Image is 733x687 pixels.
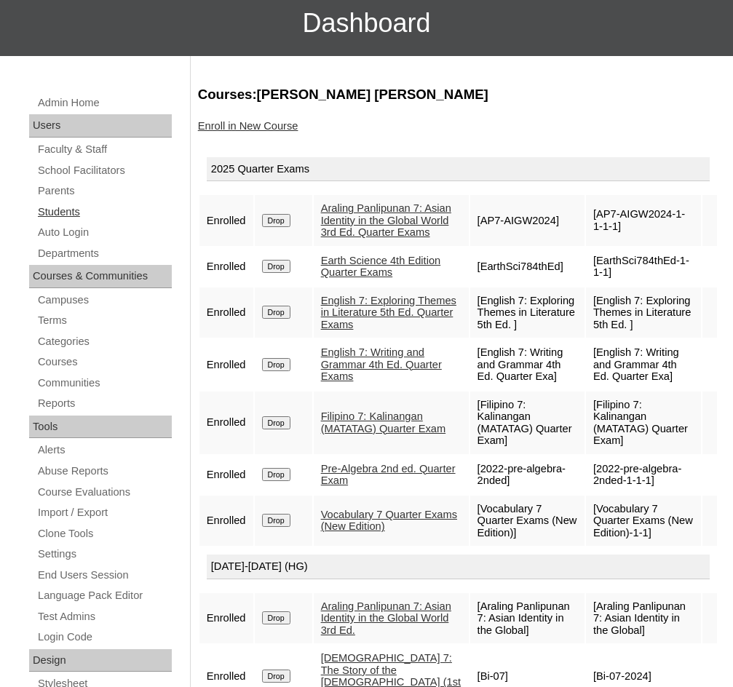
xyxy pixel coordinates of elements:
[36,545,172,563] a: Settings
[29,416,172,439] div: Tools
[199,456,253,494] td: Enrolled
[199,392,253,454] td: Enrolled
[586,195,701,246] td: [AP7-AIGW2024-1-1-1-1]
[586,496,701,547] td: [Vocabulary 7 Quarter Exams (New Edition)-1-1]
[198,120,298,132] a: Enroll in New Course
[470,496,585,547] td: [Vocabulary 7 Quarter Exams (New Edition)]
[586,392,701,454] td: [Filipino 7: Kalinangan (MATATAG) Quarter Exam]
[29,265,172,288] div: Courses & Communities
[199,247,253,286] td: Enrolled
[36,291,172,309] a: Campuses
[586,287,701,338] td: [English 7: Exploring Themes in Literature 5th Ed. ]
[470,392,585,454] td: [Filipino 7: Kalinangan (MATATAG) Quarter Exam]
[199,339,253,390] td: Enrolled
[36,566,172,584] a: End Users Session
[262,514,290,527] input: Drop
[36,394,172,413] a: Reports
[262,468,290,481] input: Drop
[586,339,701,390] td: [English 7: Writing and Grammar 4th Ed. Quarter Exa]
[321,600,451,636] a: Araling Panlipunan 7: Asian Identity in the Global World 3rd Ed.
[321,463,456,487] a: Pre-Algebra 2nd ed. Quarter Exam
[36,587,172,605] a: Language Pack Editor
[36,94,172,112] a: Admin Home
[262,358,290,371] input: Drop
[262,611,290,624] input: Drop
[262,214,290,227] input: Drop
[262,260,290,273] input: Drop
[36,441,172,459] a: Alerts
[36,504,172,522] a: Import / Export
[36,353,172,371] a: Courses
[470,287,585,338] td: [English 7: Exploring Themes in Literature 5th Ed. ]
[321,509,457,533] a: Vocabulary 7 Quarter Exams (New Edition)
[199,593,253,644] td: Enrolled
[586,247,701,286] td: [EarthSci784thEd-1-1-1]
[199,195,253,246] td: Enrolled
[36,483,172,501] a: Course Evaluations
[199,287,253,338] td: Enrolled
[36,525,172,543] a: Clone Tools
[207,157,710,182] div: 2025 Quarter Exams
[29,114,172,138] div: Users
[29,649,172,672] div: Design
[321,295,456,330] a: English 7: Exploring Themes in Literature 5th Ed. Quarter Exams
[36,140,172,159] a: Faculty & Staff
[470,456,585,494] td: [2022-pre-algebra-2nded]
[199,496,253,547] td: Enrolled
[262,416,290,429] input: Drop
[207,555,710,579] div: [DATE]-[DATE] (HG)
[470,593,585,644] td: [Araling Panlipunan 7: Asian Identity in the Global]
[36,245,172,263] a: Departments
[470,195,585,246] td: [AP7-AIGW2024]
[36,203,172,221] a: Students
[36,311,172,330] a: Terms
[36,628,172,646] a: Login Code
[586,593,701,644] td: [Araling Panlipunan 7: Asian Identity in the Global]
[36,162,172,180] a: School Facilitators
[470,339,585,390] td: [English 7: Writing and Grammar 4th Ed. Quarter Exa]
[36,223,172,242] a: Auto Login
[586,456,701,494] td: [2022-pre-algebra-2nded-1-1-1]
[36,462,172,480] a: Abuse Reports
[36,608,172,626] a: Test Admins
[36,374,172,392] a: Communities
[470,247,585,286] td: [EarthSci784thEd]
[321,255,441,279] a: Earth Science 4th Edition Quarter Exams
[36,333,172,351] a: Categories
[36,182,172,200] a: Parents
[262,306,290,319] input: Drop
[321,346,442,382] a: English 7: Writing and Grammar 4th Ed. Quarter Exams
[262,670,290,683] input: Drop
[321,410,446,434] a: Filipino 7: Kalinangan (MATATAG) Quarter Exam
[321,202,451,238] a: Araling Panlipunan 7: Asian Identity in the Global World 3rd Ed. Quarter Exams
[198,85,718,104] h3: Courses:[PERSON_NAME] [PERSON_NAME]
